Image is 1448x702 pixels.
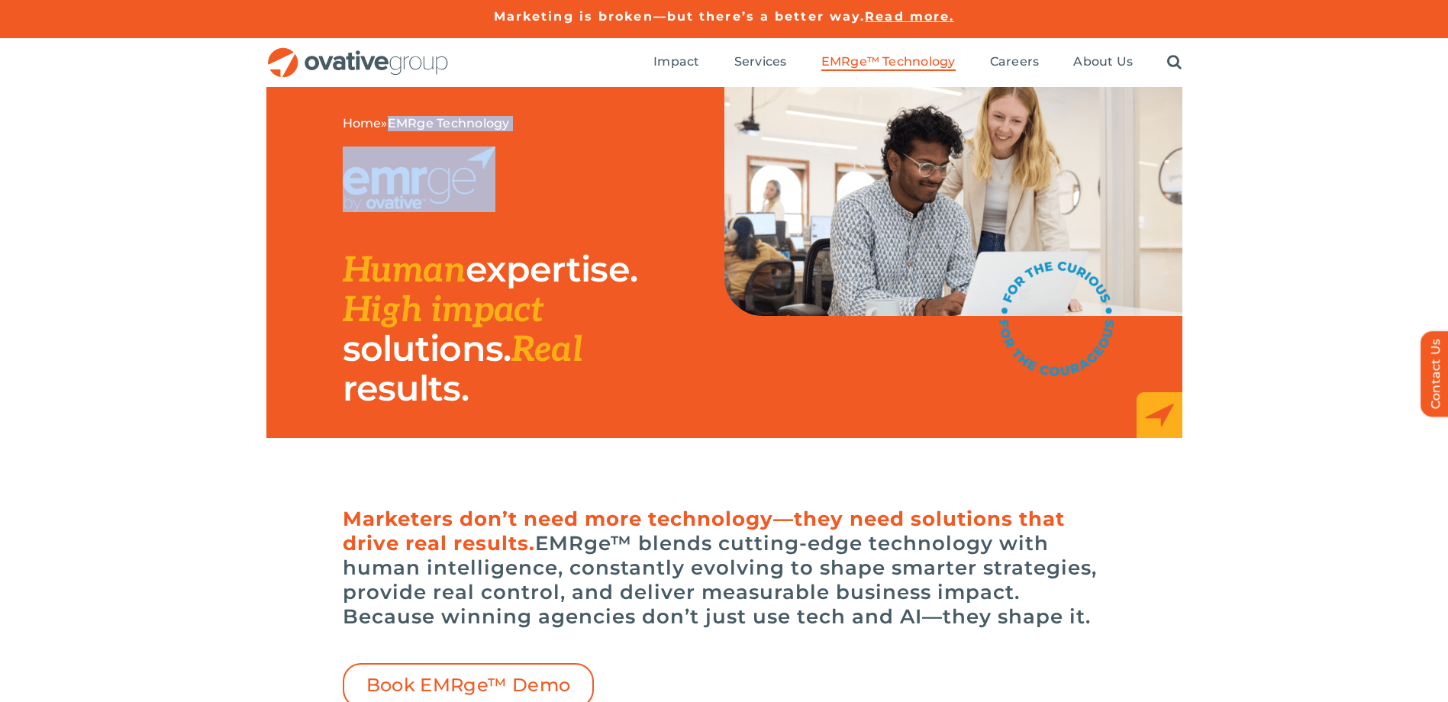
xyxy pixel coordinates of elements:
a: Marketing is broken—but there’s a better way. [494,9,866,24]
img: EMRge_HomePage_Elements_Arrow Box [1137,392,1182,438]
span: About Us [1073,54,1133,69]
span: Book EMRge™ Demo [366,675,571,697]
span: Services [734,54,787,69]
img: EMRGE_RGB_wht [343,147,495,212]
a: Impact [653,54,699,71]
span: solutions. [343,327,511,370]
span: Marketers don’t need more technology—they need solutions that drive real results. [343,507,1065,555]
span: Impact [653,54,699,69]
a: OG_Full_horizontal_RGB [266,46,450,60]
a: Home [343,116,382,130]
a: About Us [1073,54,1133,71]
nav: Menu [653,38,1182,87]
span: results. [343,366,469,410]
span: High impact [343,289,543,332]
a: Services [734,54,787,71]
h6: EMRge™ blends cutting-edge technology with human intelligence, constantly evolving to shape smart... [343,507,1106,629]
span: » [343,116,510,131]
a: Search [1167,54,1182,71]
span: Human [343,250,466,292]
a: Read more. [865,9,954,24]
span: EMRge™ Technology [821,54,956,69]
a: EMRge™ Technology [821,54,956,71]
span: Careers [990,54,1040,69]
img: EMRge Landing Page Header Image [724,87,1182,316]
span: expertise. [466,247,637,291]
span: EMRge Technology [388,116,510,130]
a: Careers [990,54,1040,71]
span: Real [511,329,582,372]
